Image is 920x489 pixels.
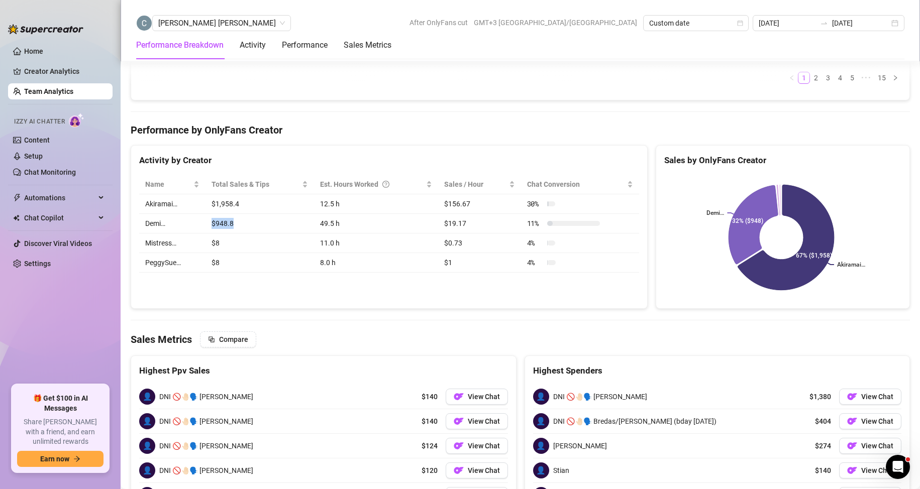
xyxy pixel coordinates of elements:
[786,72,798,84] button: left
[139,389,155,405] span: 👤
[422,416,438,427] span: $140
[438,175,521,194] th: Sales / Hour
[139,214,206,233] td: Demi…
[219,335,248,343] span: Compare
[382,179,389,190] span: question-circle
[444,179,506,190] span: Sales / Hour
[139,253,206,273] td: PeggySue…
[553,440,607,451] span: [PERSON_NAME]
[839,413,901,429] button: OFView Chat
[422,465,438,476] span: $120
[159,440,253,451] span: DNI 🚫🤚🏻🗣️ [PERSON_NAME]
[468,442,500,450] span: View Chat
[446,413,508,429] button: OFView Chat
[446,438,508,454] button: OFView Chat
[24,260,51,268] a: Settings
[468,466,500,474] span: View Chat
[527,198,543,209] span: 30 %
[454,441,464,451] img: OF
[14,117,65,127] span: Izzy AI Chatter
[454,392,464,402] img: OF
[759,18,816,29] input: Start date
[137,16,152,31] img: Catherine Elizabeth
[344,39,391,51] div: Sales Metrics
[527,218,543,229] span: 11 %
[847,465,857,475] img: OF
[839,462,901,478] a: OFView Chat
[861,393,893,401] span: View Chat
[139,194,206,214] td: Akiramai…
[789,75,795,81] span: left
[159,416,253,427] span: DNI 🚫🤚🏻🗣️ [PERSON_NAME]
[533,364,902,378] div: Highest Spenders
[820,19,828,27] span: swap-right
[438,214,521,233] td: $19.17
[809,391,831,402] span: $1,380
[886,455,910,479] iframe: Intercom live chat
[159,391,253,402] span: DNI 🚫🤚🏻🗣️ [PERSON_NAME]
[206,194,314,214] td: $1,958.4
[847,441,857,451] img: OF
[832,18,889,29] input: End date
[706,209,724,216] text: Demi…
[810,72,822,83] a: 2
[13,194,21,202] span: thunderbolt
[553,391,647,402] span: DNI 🚫🤚🏻🗣️ [PERSON_NAME]
[139,462,155,478] span: 👤
[438,253,521,273] td: $1
[846,72,858,84] li: 5
[839,438,901,454] button: OFView Chat
[533,462,549,478] span: 👤
[835,72,846,83] a: 4
[208,336,215,343] span: block
[206,233,314,253] td: $8
[861,466,893,474] span: View Chat
[847,416,857,426] img: OF
[73,455,80,462] span: arrow-right
[834,72,846,84] li: 4
[521,175,639,194] th: Chat Conversion
[24,47,43,55] a: Home
[410,15,468,30] span: After OnlyFans cut
[874,72,889,84] li: 15
[139,175,206,194] th: Name
[139,438,155,454] span: 👤
[438,194,521,214] td: $156.67
[820,19,828,27] span: to
[314,233,439,253] td: 11.0 h
[847,392,857,402] img: OF
[24,239,92,248] a: Discover Viral Videos
[314,253,439,273] td: 8.0 h
[24,210,95,226] span: Chat Copilot
[664,154,901,167] div: Sales by OnlyFans Creator
[314,214,439,233] td: 49.5 h
[533,413,549,429] span: 👤
[798,72,810,84] li: 1
[553,465,569,476] span: Stian
[527,257,543,268] span: 4 %
[861,442,893,450] span: View Chat
[131,123,910,137] h4: Performance by OnlyFans Creator
[889,72,901,84] button: right
[17,417,104,447] span: Share [PERSON_NAME] with a friend, and earn unlimited rewards
[533,389,549,405] span: 👤
[320,179,425,190] div: Est. Hours Worked
[858,72,874,84] li: Next 5 Pages
[446,462,508,478] a: OFView Chat
[17,394,104,413] span: 🎁 Get $100 in AI Messages
[159,465,253,476] span: DNI 🚫🤚🏻🗣️ [PERSON_NAME]
[810,72,822,84] li: 2
[737,20,743,26] span: calendar
[861,417,893,425] span: View Chat
[158,16,285,31] span: Catherine Elizabeth
[139,413,155,429] span: 👤
[314,194,439,214] td: 12.5 h
[282,39,328,51] div: Performance
[24,190,95,206] span: Automations
[527,237,543,249] span: 4 %
[139,364,508,378] div: Highest Ppv Sales
[13,214,20,221] img: Chat Copilot
[786,72,798,84] li: Previous Page
[454,416,464,426] img: OF
[446,389,508,405] button: OFView Chat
